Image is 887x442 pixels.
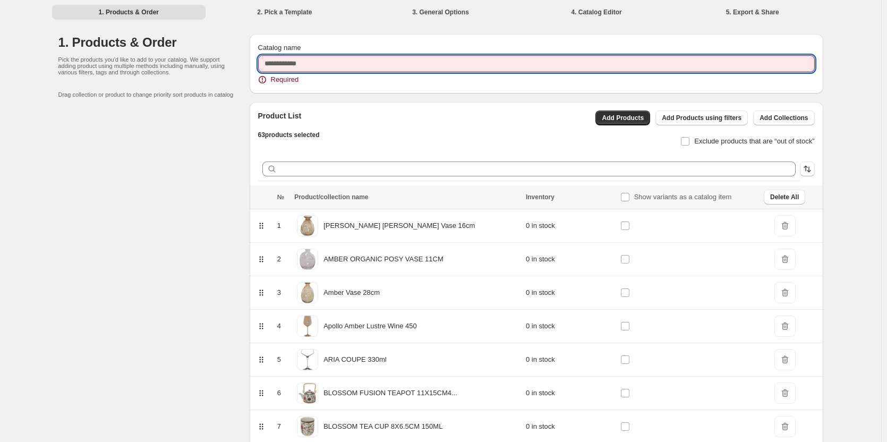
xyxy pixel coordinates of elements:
span: 7 [277,422,281,430]
span: 4 [277,322,281,330]
h2: Product List [258,110,320,121]
td: 0 in stock [523,377,617,410]
h1: 1. Products & Order [58,34,250,51]
td: 0 in stock [523,276,617,310]
button: Add Collections [753,110,814,125]
img: NN225U1-1-400x400.jpg [297,382,318,404]
img: NX607-D.jpg [297,249,318,270]
span: Exclude products that are “out of stock” [694,137,814,145]
p: Apollo Amber Lustre Wine 450 [323,321,417,331]
p: BLOSSOM FUSION TEAPOT 11X15CM4... [323,388,457,398]
p: Pick the products you'd like to add to your catalog. We support adding product using multiple met... [58,56,228,75]
span: Add Collections [760,114,808,122]
span: Show variants as a catalog item [634,193,732,201]
td: 0 in stock [523,343,617,377]
img: CAP10U1.jpg [297,282,318,303]
img: ADA84U1.jpg [297,349,318,370]
button: Delete All [764,190,805,205]
td: 0 in stock [523,209,617,243]
p: BLOSSOM TEA CUP 8X6.5CM 150ML [323,421,442,432]
p: ARIA COUPE 330ml [323,354,387,365]
span: 2 [277,255,281,263]
span: № [277,193,284,201]
span: 1 [277,222,281,229]
img: NX194U1.jpg [297,316,318,337]
p: [PERSON_NAME] [PERSON_NAME] Vase 16cm [323,220,475,231]
span: Delete All [770,193,799,201]
span: Catalog name [258,44,301,52]
span: Required [271,74,299,85]
td: 0 in stock [523,243,617,276]
img: CAP09U1-400x400.jpg [297,215,318,236]
button: Add Products [595,110,650,125]
span: 63 products selected [258,131,320,139]
p: Amber Vase 28cm [323,287,380,298]
p: AMBER ORGANIC POSY VASE 11CM [323,254,444,265]
p: Drag collection or product to change priority sort products in catalog [58,91,250,98]
span: Product/collection name [294,193,368,201]
div: Inventory [526,193,614,201]
span: Add Products using filters [662,114,741,122]
span: 6 [277,389,281,397]
td: 0 in stock [523,310,617,343]
span: 3 [277,288,281,296]
img: NN228U1-1.jpg [297,416,318,437]
span: Add Products [602,114,644,122]
button: Add Products using filters [655,110,748,125]
span: 5 [277,355,281,363]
